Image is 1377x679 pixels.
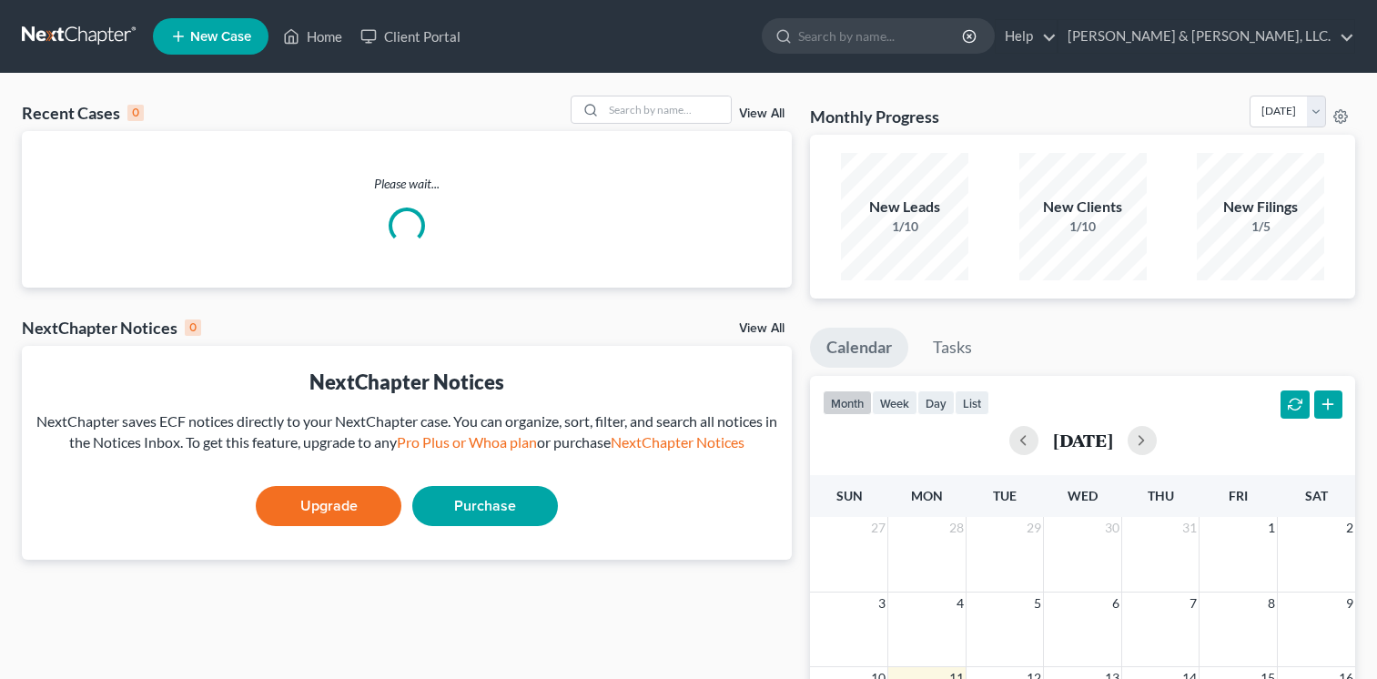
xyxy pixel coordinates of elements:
button: month [823,390,872,415]
a: View All [739,107,785,120]
a: Home [274,20,351,53]
span: 7 [1188,593,1199,614]
a: Help [996,20,1057,53]
a: NextChapter Notices [611,433,744,451]
span: Sat [1305,488,1328,503]
span: Sun [836,488,863,503]
span: 1 [1266,517,1277,539]
span: 27 [869,517,887,539]
button: list [955,390,989,415]
div: 0 [127,105,144,121]
div: New Filings [1197,197,1324,218]
div: Recent Cases [22,102,144,124]
span: Mon [911,488,943,503]
span: 6 [1110,593,1121,614]
a: Pro Plus or Whoa plan [397,433,537,451]
a: Upgrade [256,486,401,526]
div: 1/10 [1019,218,1147,236]
span: New Case [190,30,251,44]
div: 1/10 [841,218,968,236]
span: 30 [1103,517,1121,539]
span: 28 [947,517,966,539]
span: 5 [1032,593,1043,614]
a: View All [739,322,785,335]
span: 3 [876,593,887,614]
span: Thu [1148,488,1174,503]
span: Tue [993,488,1017,503]
div: 1/5 [1197,218,1324,236]
div: NextChapter Notices [36,368,777,396]
button: week [872,390,917,415]
a: Calendar [810,328,908,368]
div: NextChapter saves ECF notices directly to your NextChapter case. You can organize, sort, filter, ... [36,411,777,453]
span: 31 [1180,517,1199,539]
a: [PERSON_NAME] & [PERSON_NAME], LLC. [1058,20,1354,53]
button: day [917,390,955,415]
span: 4 [955,593,966,614]
input: Search by name... [798,19,965,53]
span: Wed [1068,488,1098,503]
a: Tasks [916,328,988,368]
h3: Monthly Progress [810,106,939,127]
div: 0 [185,319,201,336]
span: 9 [1344,593,1355,614]
span: 2 [1344,517,1355,539]
div: NextChapter Notices [22,317,201,339]
span: 29 [1025,517,1043,539]
p: Please wait... [22,175,792,193]
h2: [DATE] [1053,431,1113,450]
div: New Leads [841,197,968,218]
span: 8 [1266,593,1277,614]
input: Search by name... [603,96,731,123]
a: Client Portal [351,20,470,53]
span: Fri [1229,488,1248,503]
div: New Clients [1019,197,1147,218]
a: Purchase [412,486,558,526]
